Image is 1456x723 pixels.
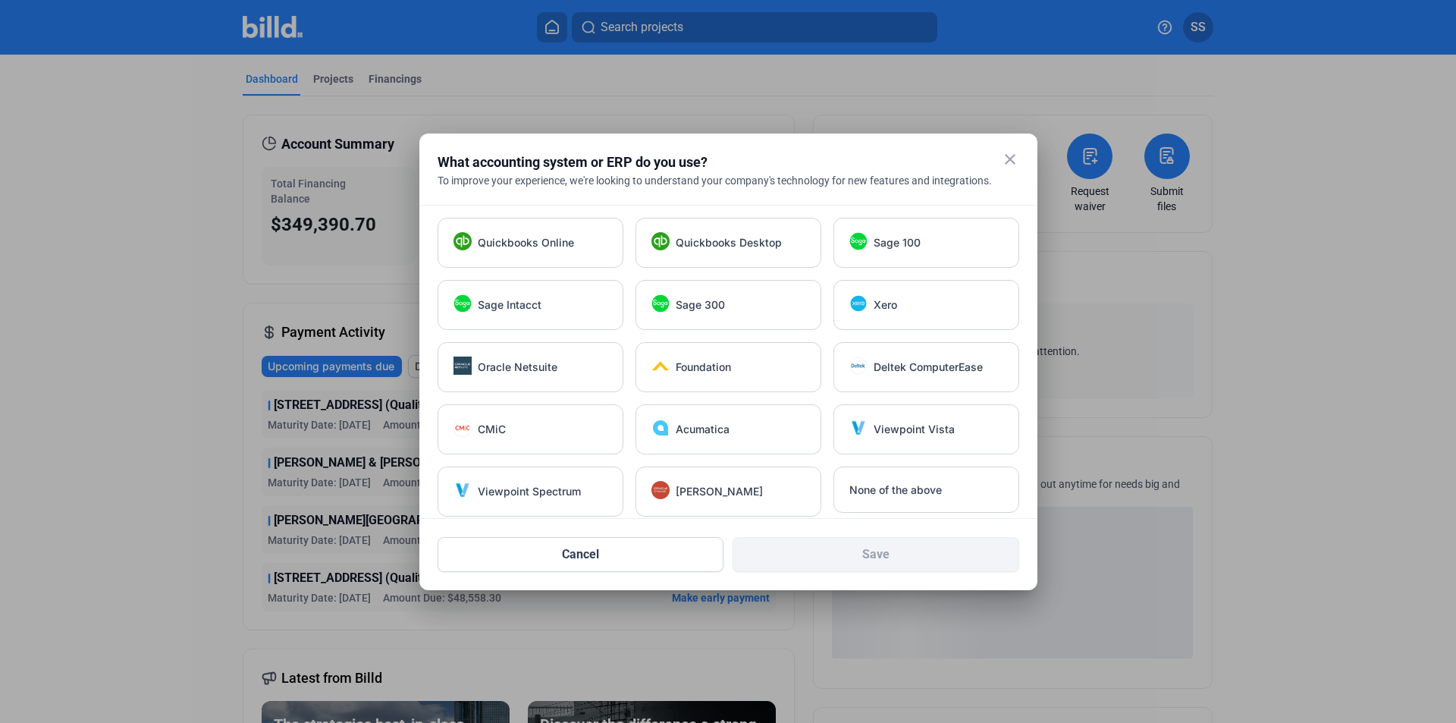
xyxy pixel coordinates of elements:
span: [PERSON_NAME] [676,484,763,499]
button: Save [733,537,1019,572]
div: To improve your experience, we're looking to understand your company's technology for new feature... [438,173,1019,188]
span: Deltek ComputerEase [874,360,983,375]
span: Xero [874,297,897,313]
span: Sage 100 [874,235,921,250]
span: Oracle Netsuite [478,360,557,375]
span: Foundation [676,360,731,375]
span: None of the above [849,483,942,498]
mat-icon: close [1001,150,1019,168]
span: CMiC [478,422,506,437]
div: What accounting system or ERP do you use? [438,152,981,173]
span: Acumatica [676,422,730,437]
span: Quickbooks Online [478,235,574,250]
span: Quickbooks Desktop [676,235,782,250]
button: Cancel [438,537,724,572]
span: Viewpoint Vista [874,422,955,437]
span: Sage 300 [676,297,725,313]
span: Viewpoint Spectrum [478,484,581,499]
span: Sage Intacct [478,297,541,313]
